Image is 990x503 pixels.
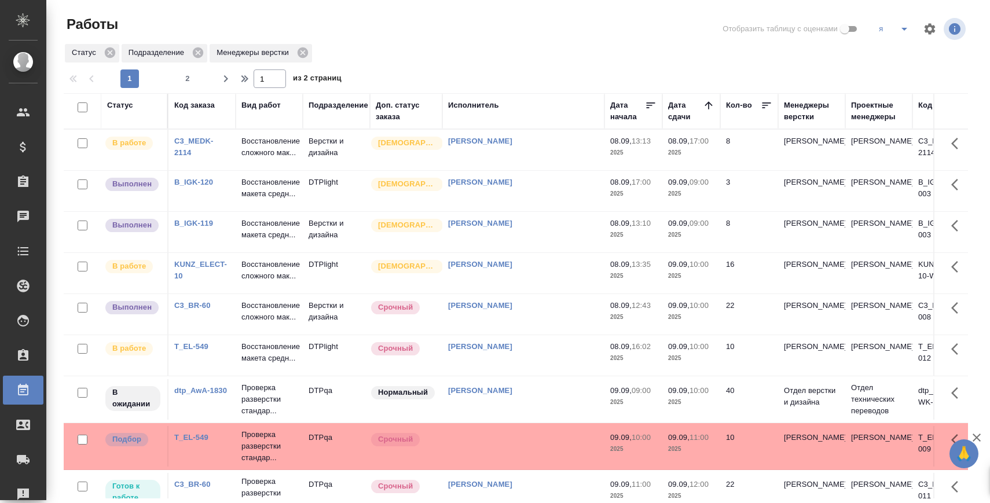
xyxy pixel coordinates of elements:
[668,229,714,241] p: 2025
[174,137,214,157] a: C3_MEDK-2114
[104,177,162,192] div: Исполнитель завершил работу
[174,219,213,227] a: B_IGK-119
[690,433,709,442] p: 11:00
[104,218,162,233] div: Исполнитель завершил работу
[668,270,714,282] p: 2025
[174,178,213,186] a: B_IGK-120
[610,311,657,323] p: 2025
[448,219,512,227] a: [PERSON_NAME]
[610,100,645,123] div: Дата начала
[112,137,146,149] p: В работе
[690,386,709,395] p: 10:00
[690,137,709,145] p: 17:00
[784,177,839,188] p: [PERSON_NAME]
[912,335,980,376] td: T_EL-549-WK-012
[104,341,162,357] div: Исполнитель выполняет работу
[720,171,778,211] td: 3
[690,301,709,310] p: 10:00
[720,335,778,376] td: 10
[668,396,714,408] p: 2025
[178,73,197,85] span: 2
[174,480,211,489] a: C3_BR-60
[112,387,153,410] p: В ожидании
[174,342,208,351] a: T_EL-549
[632,301,651,310] p: 12:43
[944,18,968,40] span: Посмотреть информацию
[690,342,709,351] p: 10:00
[293,71,342,88] span: из 2 страниц
[668,480,690,489] p: 09.09,
[112,302,152,313] p: Выполнен
[690,260,709,269] p: 10:00
[112,178,152,190] p: Выполнен
[241,100,281,111] div: Вид работ
[690,219,709,227] p: 09:00
[912,212,980,252] td: B_IGK-119-WK-003
[303,212,370,252] td: Верстки и дизайна
[378,137,436,149] p: [DEMOGRAPHIC_DATA]
[668,433,690,442] p: 09.09,
[845,335,912,376] td: [PERSON_NAME]
[954,442,974,466] span: 🙏
[610,301,632,310] p: 08.09,
[632,219,651,227] p: 13:10
[448,480,512,489] a: [PERSON_NAME]
[65,44,119,63] div: Статус
[448,100,499,111] div: Исполнитель
[918,100,963,111] div: Код работы
[668,311,714,323] p: 2025
[610,147,657,159] p: 2025
[720,294,778,335] td: 22
[610,396,657,408] p: 2025
[632,433,651,442] p: 10:00
[784,300,839,311] p: [PERSON_NAME]
[720,379,778,420] td: 40
[610,270,657,282] p: 2025
[378,178,436,190] p: [DEMOGRAPHIC_DATA]
[668,178,690,186] p: 09.09,
[448,137,512,145] a: [PERSON_NAME]
[632,342,651,351] p: 16:02
[690,178,709,186] p: 09:00
[112,343,146,354] p: В работе
[303,426,370,467] td: DTPqa
[944,130,972,157] button: Здесь прячутся важные кнопки
[720,253,778,293] td: 16
[632,137,651,145] p: 13:13
[944,335,972,363] button: Здесь прячутся важные кнопки
[303,171,370,211] td: DTPlight
[303,294,370,335] td: Верстки и дизайна
[64,15,118,34] span: Работы
[912,379,980,420] td: dtp_AwA-1830-WK-005
[784,432,839,443] p: [PERSON_NAME]
[210,44,312,63] div: Менеджеры верстки
[448,386,512,395] a: [PERSON_NAME]
[690,480,709,489] p: 12:00
[104,135,162,151] div: Исполнитель выполняет работу
[378,434,413,445] p: Срочный
[104,385,162,412] div: Исполнитель назначен, приступать к работе пока рано
[668,147,714,159] p: 2025
[303,130,370,170] td: Верстки и дизайна
[376,100,437,123] div: Доп. статус заказа
[720,130,778,170] td: 8
[845,426,912,467] td: [PERSON_NAME]
[610,433,632,442] p: 09.09,
[632,480,651,489] p: 11:00
[610,137,632,145] p: 08.09,
[303,253,370,293] td: DTPlight
[912,294,980,335] td: C3_BR-60-WK-008
[845,212,912,252] td: [PERSON_NAME]
[668,443,714,455] p: 2025
[912,253,980,293] td: KUNZ_ELECT-10-WK-011
[129,47,188,58] p: Подразделение
[720,426,778,467] td: 10
[610,178,632,186] p: 08.09,
[610,353,657,364] p: 2025
[174,433,208,442] a: T_EL-549
[241,382,297,417] p: Проверка разверстки стандар...
[448,342,512,351] a: [PERSON_NAME]
[610,342,632,351] p: 08.09,
[174,260,227,280] a: KUNZ_ELECT-10
[845,376,912,423] td: Отдел технических переводов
